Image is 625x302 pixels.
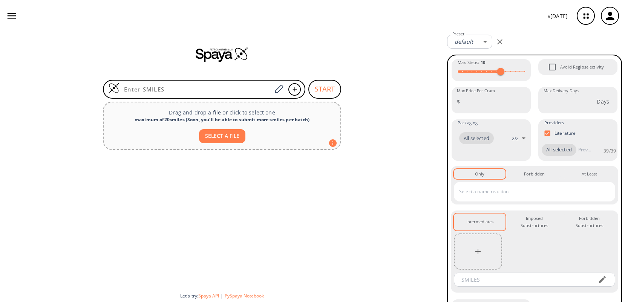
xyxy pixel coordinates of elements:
button: Forbidden Substructures [564,214,615,230]
span: All selected [459,135,494,142]
button: SELECT A FILE [199,129,245,143]
button: Intermediates [454,214,506,230]
p: v [DATE] [548,12,568,20]
span: Avoid Regioselectivity [544,59,560,75]
button: Imposed Substructures [509,214,560,230]
button: Only [454,169,506,179]
div: At Least [582,171,597,177]
button: START [308,80,341,99]
input: SMILES [456,273,592,287]
p: 39 / 39 [604,148,616,154]
span: Max Steps : [458,59,485,66]
div: Imposed Substructures [515,215,554,229]
p: Literature [555,130,576,136]
button: Forbidden [509,169,560,179]
img: Logo Spaya [108,82,119,94]
div: Forbidden Substructures [570,215,609,229]
em: default [455,38,473,45]
label: Max Price Per Gram [457,88,495,94]
span: All selected [542,146,576,154]
span: Packaging [458,119,478,126]
img: Spaya logo [196,47,248,62]
label: Max Delivery Days [544,88,579,94]
button: At Least [564,169,615,179]
div: Only [475,171,484,177]
strong: 10 [481,59,485,65]
span: | [219,293,225,299]
span: Avoid Regioselectivity [560,64,604,70]
div: Forbidden [524,171,545,177]
p: 2 / 2 [512,135,519,142]
span: Providers [544,119,564,126]
input: Select a name reaction [457,186,600,198]
button: Spaya API [198,293,219,299]
p: Drag and drop a file or click to select one [110,108,334,116]
label: Preset [452,31,464,37]
div: Let's try: [180,293,441,299]
div: maximum of 20 smiles ( Soon, you'll be able to submit more smiles per batch ) [110,116,334,123]
button: PySpaya Notebook [225,293,264,299]
input: Enter SMILES [119,85,272,93]
p: Days [597,98,609,105]
input: Provider name [576,144,593,156]
div: Intermediates [466,218,493,225]
p: $ [457,98,460,105]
